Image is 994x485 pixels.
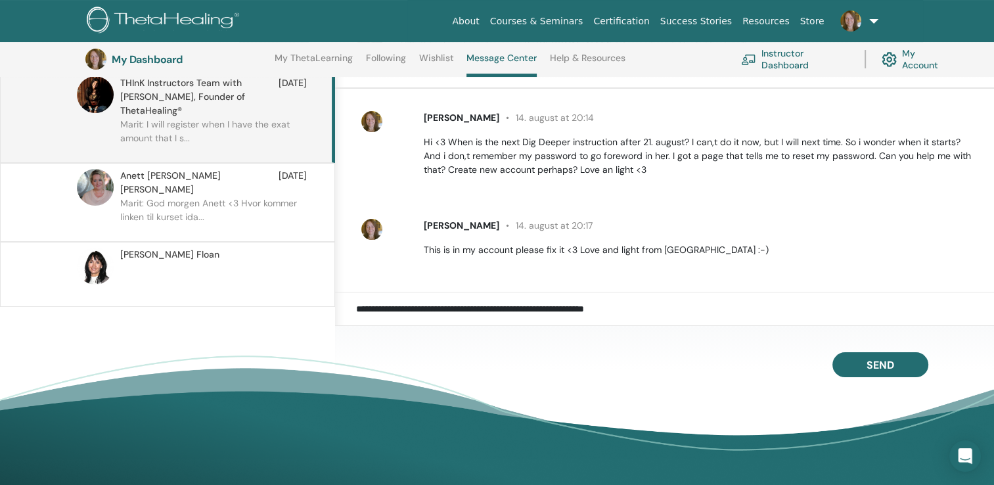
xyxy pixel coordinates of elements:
[120,118,311,157] p: Marit: I will register when I have the exat amount that I s...
[120,169,279,196] span: Anett [PERSON_NAME] [PERSON_NAME]
[741,45,849,74] a: Instructor Dashboard
[419,53,454,74] a: Wishlist
[112,53,243,66] h3: My Dashboard
[120,76,279,118] span: THInK Instructors Team with [PERSON_NAME], Founder of ThetaHealing®
[499,219,593,231] span: 14. august at 20:17
[77,76,114,113] img: default.jpg
[279,169,307,196] span: [DATE]
[499,112,594,124] span: 14. august at 20:14
[120,196,311,236] p: Marit: God morgen Anett <3 Hvor kommer linken til kurset ida...
[840,11,861,32] img: default.jpg
[275,53,353,74] a: My ThetaLearning
[361,219,382,240] img: default.jpg
[447,9,484,34] a: About
[424,219,499,231] span: [PERSON_NAME]
[366,53,406,74] a: Following
[832,352,928,377] button: Send
[77,169,114,206] img: default.jpg
[795,9,830,34] a: Store
[424,243,979,257] p: This is in my account please fix it <3 Love and light from [GEOGRAPHIC_DATA] :-)
[550,53,625,74] a: Help & Resources
[361,111,382,132] img: default.jpg
[87,7,244,36] img: logo.png
[466,53,537,77] a: Message Center
[588,9,654,34] a: Certification
[120,248,219,262] span: [PERSON_NAME] Floan
[737,9,795,34] a: Resources
[655,9,737,34] a: Success Stories
[882,45,951,74] a: My Account
[85,49,106,70] img: default.jpg
[867,358,894,372] span: Send
[424,112,499,124] span: [PERSON_NAME]
[279,76,307,118] span: [DATE]
[882,49,897,70] img: cog.svg
[741,54,756,65] img: chalkboard-teacher.svg
[424,135,979,177] p: Hi <3 When is the next Dig Deeper instruction after 21. august? I can,t do it now, but I will nex...
[77,248,114,285] img: default.jpg
[949,440,981,472] div: Open Intercom Messenger
[485,9,589,34] a: Courses & Seminars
